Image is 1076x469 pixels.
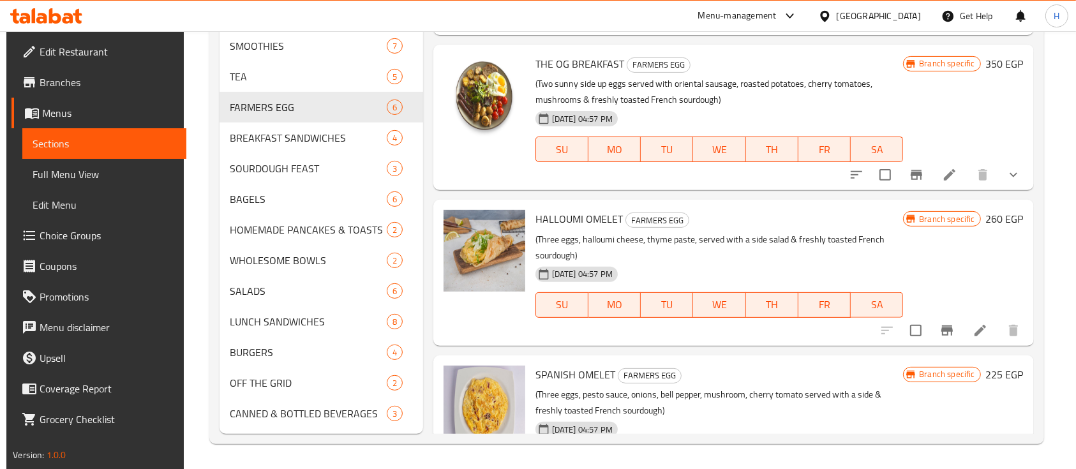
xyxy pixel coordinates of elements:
div: LUNCH SANDWICHES [230,314,387,329]
div: items [387,375,403,391]
a: Branches [11,67,186,98]
span: 8 [387,316,402,328]
span: 4 [387,346,402,359]
div: items [387,130,403,145]
button: SU [535,137,588,162]
div: items [387,222,403,237]
button: FR [798,137,851,162]
div: TEA5 [220,61,423,92]
div: BURGERS4 [220,337,423,368]
span: Select to update [872,161,899,188]
span: HALLOUMI OMELET [535,209,623,228]
span: Version: [13,447,44,463]
span: FR [803,140,846,159]
span: SPANISH OMELET [535,365,615,384]
div: BREAKFAST SANDWICHES4 [220,123,423,153]
span: [DATE] 04:57 PM [547,268,618,280]
div: LUNCH SANDWICHES8 [220,306,423,337]
span: BREAKFAST SANDWICHES [230,130,387,145]
div: [GEOGRAPHIC_DATA] [837,9,921,23]
span: 2 [387,377,402,389]
span: Upsell [40,350,176,366]
img: THE OG BREAKFAST [444,55,525,137]
span: Promotions [40,289,176,304]
button: Branch-specific-item [932,315,962,346]
span: Menu disclaimer [40,320,176,335]
span: 5 [387,71,402,83]
button: TU [641,292,693,318]
span: MO [594,295,636,314]
p: (Three eggs, pesto sauce, onions, bell pepper, mushroom, cherry tomato served with a side & fresh... [535,387,904,419]
span: SU [541,295,583,314]
div: items [387,161,403,176]
div: FARMERS EGG [618,368,682,383]
span: FR [803,295,846,314]
span: 2 [387,224,402,236]
span: TU [646,295,688,314]
button: MO [588,292,641,318]
span: TH [751,140,793,159]
div: items [387,314,403,329]
a: Edit menu item [973,323,988,338]
span: WE [698,295,740,314]
div: WHOLESOME BOWLS [230,253,387,268]
a: Edit Restaurant [11,36,186,67]
div: SMOOTHIES7 [220,31,423,61]
div: FARMERS EGG6 [220,92,423,123]
span: SOURDOUGH FEAST [230,161,387,176]
span: 6 [387,193,402,205]
div: OFF THE GRID [230,375,387,391]
span: Branch specific [914,57,980,70]
span: SA [856,295,898,314]
span: TEA [230,69,387,84]
img: SPANISH OMELET [444,366,525,447]
span: TH [751,295,793,314]
button: delete [998,315,1029,346]
div: SOURDOUGH FEAST3 [220,153,423,184]
button: TH [746,292,798,318]
span: Branches [40,75,176,90]
span: FARMERS EGG [626,213,689,228]
div: items [387,345,403,360]
span: 2 [387,255,402,267]
button: WE [693,137,745,162]
span: 6 [387,101,402,114]
div: WHOLESOME BOWLS2 [220,245,423,276]
div: items [387,69,403,84]
span: SALADS [230,283,387,299]
span: Coupons [40,258,176,274]
span: SA [856,140,898,159]
span: MO [594,140,636,159]
span: BAGELS [230,191,387,207]
a: Coupons [11,251,186,281]
span: SMOOTHIES [230,38,387,54]
h6: 225 EGP [986,366,1024,383]
span: 1.0.0 [47,447,66,463]
span: HOMEMADE PANCAKES & TOASTS [230,222,387,237]
span: [DATE] 04:57 PM [547,113,618,125]
span: Branch specific [914,213,980,225]
a: Promotions [11,281,186,312]
span: FARMERS EGG [230,100,387,115]
span: FARMERS EGG [627,57,690,72]
button: sort-choices [841,160,872,190]
span: SU [541,140,583,159]
img: HALLOUMI OMELET [444,210,525,292]
div: BAGELS6 [220,184,423,214]
span: H [1054,9,1059,23]
h6: 350 EGP [986,55,1024,73]
span: BURGERS [230,345,387,360]
div: items [387,406,403,421]
button: SA [851,137,903,162]
div: items [387,38,403,54]
span: Edit Restaurant [40,44,176,59]
span: Full Menu View [33,167,176,182]
button: TU [641,137,693,162]
a: Upsell [11,343,186,373]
